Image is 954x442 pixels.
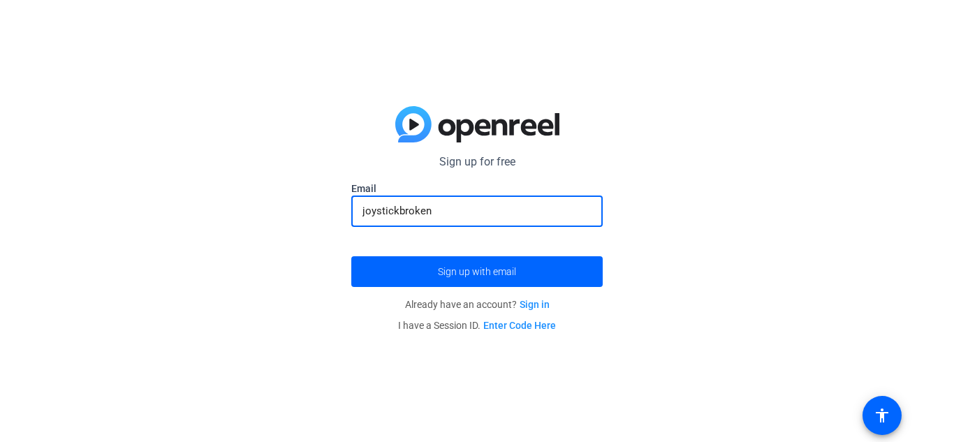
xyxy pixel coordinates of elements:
mat-icon: accessibility [874,407,890,424]
span: Already have an account? [405,299,550,310]
span: I have a Session ID. [398,320,556,331]
p: Sign up for free [351,154,603,170]
a: Enter Code Here [483,320,556,331]
button: Sign up with email [351,256,603,287]
label: Email [351,182,603,196]
input: Enter Email Address [362,202,592,219]
img: blue-gradient.svg [395,106,559,142]
a: Sign in [520,299,550,310]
